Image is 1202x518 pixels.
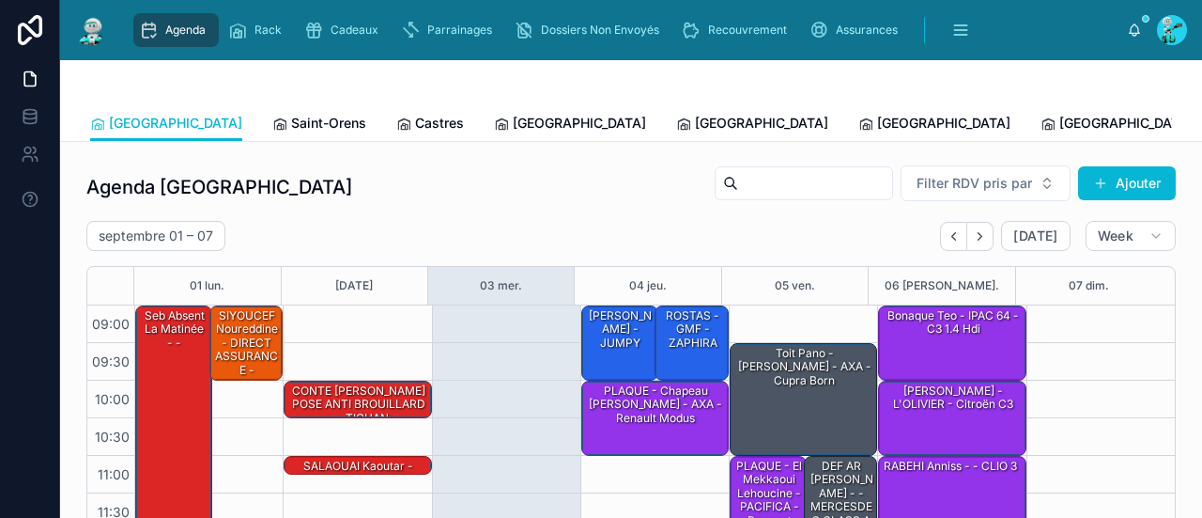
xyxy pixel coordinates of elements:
div: [PERSON_NAME] - JUMPY [582,306,657,380]
span: 09:00 [87,316,134,332]
div: PLAQUE - Chapeau [PERSON_NAME] - AXA - Renault modus [585,383,727,427]
h1: Agenda [GEOGRAPHIC_DATA] [86,174,352,200]
span: Saint-Orens [291,114,366,133]
a: Agenda [133,13,219,47]
div: CONTE [PERSON_NAME] POSE ANTI BROUILLARD - - TIGUAN [287,383,429,427]
div: ROSTAS - GMF - ZAPHIRA [658,307,727,352]
button: 03 mer. [480,267,522,305]
div: SALAOUAI Kaoutar - MUTUELLE DE POITIERS - Clio 4 [285,457,430,476]
span: [GEOGRAPHIC_DATA] [695,114,828,133]
a: [GEOGRAPHIC_DATA] [90,106,242,142]
span: [GEOGRAPHIC_DATA] [513,114,646,133]
span: 10:00 [90,391,134,407]
button: 06 [PERSON_NAME]. [885,267,999,305]
a: Cadeaux [299,13,392,47]
a: Saint-Orens [272,106,366,144]
span: 09:30 [87,353,134,369]
a: Dossiers Non Envoyés [509,13,672,47]
button: 01 lun. [190,267,224,305]
div: Bonaque Teo - IPAC 64 - C3 1.4 hdi [879,306,1025,380]
div: RABEHI Anniss - - CLIO 3 [882,458,1019,475]
div: SIYOUCEF Noureddine - DIRECT ASSURANCE - VOLKSWAGEN Tiguan [210,306,283,380]
span: Parrainages [427,23,492,38]
span: [DATE] [1013,228,1057,244]
div: scrollable content [124,9,1127,51]
a: Assurances [804,13,911,47]
span: 10:30 [90,429,134,445]
button: Back [940,222,967,251]
a: [GEOGRAPHIC_DATA] [494,106,646,144]
div: [PERSON_NAME] - L'OLIVIER - Citroën c3 [879,382,1025,455]
a: Parrainages [395,13,505,47]
span: Recouvrement [708,23,787,38]
div: [PERSON_NAME] - L'OLIVIER - Citroën c3 [882,383,1024,414]
div: ROSTAS - GMF - ZAPHIRA [655,306,728,380]
button: 05 ven. [775,267,815,305]
button: [DATE] [1001,221,1070,251]
span: Castres [415,114,464,133]
span: Filter RDV pris par [917,174,1032,193]
a: Rack [223,13,295,47]
a: [GEOGRAPHIC_DATA] [1040,106,1193,144]
span: [GEOGRAPHIC_DATA] [1059,114,1193,133]
button: 04 jeu. [629,267,667,305]
a: [GEOGRAPHIC_DATA] [858,106,1010,144]
a: [GEOGRAPHIC_DATA] [676,106,828,144]
button: 07 dim. [1069,267,1109,305]
span: [GEOGRAPHIC_DATA] [877,114,1010,133]
div: Seb absent la matinée - - [139,307,210,352]
span: 11:00 [93,466,134,482]
img: App logo [75,15,109,45]
button: Next [967,222,994,251]
button: Week [1086,221,1176,251]
button: Select Button [901,165,1071,201]
span: Assurances [836,23,898,38]
span: Agenda [165,23,206,38]
div: Toit pano - [PERSON_NAME] - AXA - cupra born [731,344,876,455]
span: [GEOGRAPHIC_DATA] [109,114,242,133]
button: Ajouter [1078,166,1176,200]
span: Rack [254,23,282,38]
div: CONTE [PERSON_NAME] POSE ANTI BROUILLARD - - TIGUAN [285,382,430,417]
div: PLAQUE - Chapeau [PERSON_NAME] - AXA - Renault modus [582,382,728,455]
span: Dossiers Non Envoyés [541,23,659,38]
a: Recouvrement [676,13,800,47]
div: SIYOUCEF Noureddine - DIRECT ASSURANCE - VOLKSWAGEN Tiguan [213,307,282,406]
h2: septembre 01 – 07 [99,227,213,245]
span: Week [1098,228,1133,244]
div: Toit pano - [PERSON_NAME] - AXA - cupra born [733,345,875,389]
a: Castres [396,106,464,144]
div: Bonaque Teo - IPAC 64 - C3 1.4 hdi [882,307,1024,338]
button: [DATE] [335,267,373,305]
div: SALAOUAI Kaoutar - MUTUELLE DE POITIERS - Clio 4 [287,458,429,502]
div: [PERSON_NAME] - JUMPY [585,307,656,352]
span: Cadeaux [331,23,378,38]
